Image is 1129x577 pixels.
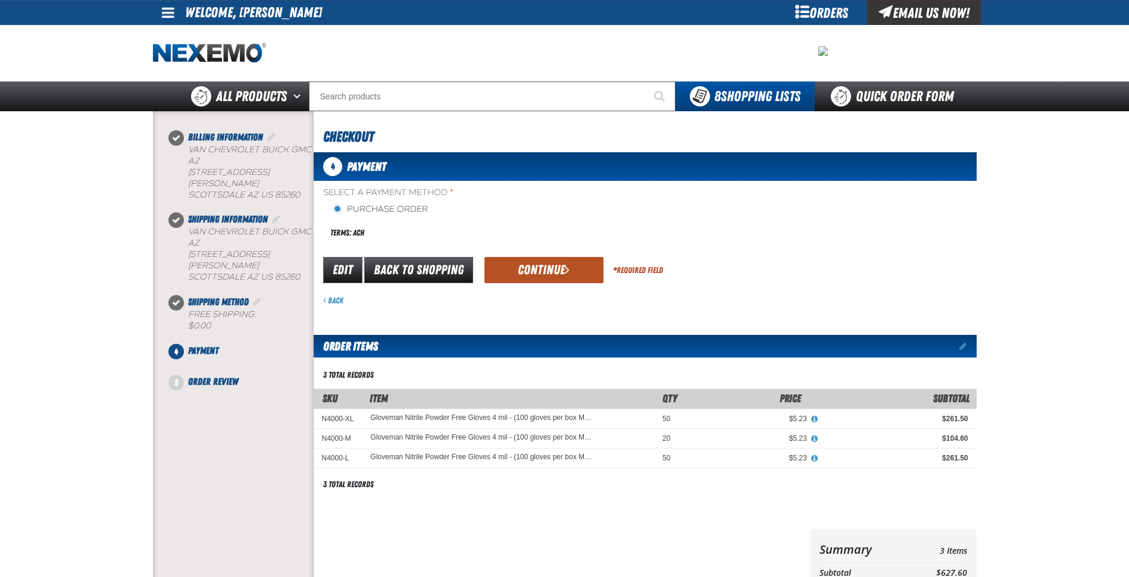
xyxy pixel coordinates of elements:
[662,434,670,443] span: 20
[261,272,273,282] span: US
[261,190,273,200] span: US
[188,376,238,387] span: Order Review
[314,428,362,448] td: N4000-M
[687,434,806,443] div: $5.23
[168,344,184,359] span: 4
[323,369,374,381] div: 3 total records
[714,88,721,105] strong: 8
[323,479,374,490] div: 3 total records
[824,434,968,443] div: $104.60
[153,43,266,64] a: Home
[176,212,314,294] li: Shipping Information. Step 2 of 5. Completed
[820,539,905,560] th: Summary
[314,335,378,358] h2: Order Items
[265,131,277,143] a: Edit Billing Information
[815,81,976,111] a: Quick Order Form
[168,375,184,390] span: 5
[780,392,801,404] span: Price
[247,272,258,282] span: AZ
[188,272,245,282] span: SCOTTSDALE
[687,414,806,424] div: $5.23
[314,409,362,428] td: N4000-XL
[188,309,314,332] div: Free Shipping:
[188,145,311,166] span: Van Chevrolet Buick GMC AZ
[807,414,822,425] button: View All Prices for Gloveman Nitrile Powder Free Gloves 4 mil - (100 gloves per box MIN 10 box or...
[188,131,263,143] span: Billing Information
[314,449,362,468] td: N4000-L
[188,321,211,331] strong: $0.00
[807,453,822,464] button: View All Prices for Gloveman Nitrile Powder Free Gloves 4 mil - (100 gloves per box MIN 10 box or...
[347,159,386,174] span: Payment
[216,86,287,107] span: All Products
[270,214,282,225] a: Edit Shipping Information
[323,392,337,404] a: SKU
[818,46,828,56] img: 8bea3d79dea9a6967ba044f15c6516f9.jpeg
[371,414,592,422] a: Gloveman Nitrile Powder Free Gloves 4 mil - (100 gloves per box MIN 10 box order) - XL
[275,190,300,200] bdo: 85260
[275,272,300,282] bdo: 85260
[188,214,268,225] span: Shipping Information
[333,204,428,215] label: Purchase Order
[176,344,314,375] li: Payment. Step 4 of 5. Not Completed
[807,434,822,444] button: View All Prices for Gloveman Nitrile Powder Free Gloves 4 mil - (100 gloves per box MIN 10 box or...
[167,130,314,389] nav: Checkout steps. Current step is Payment. Step 4 of 5
[714,88,800,105] span: Shopping Lists
[687,453,806,463] div: $5.23
[153,43,266,64] img: Nexemo logo
[188,167,270,189] span: [STREET_ADDRESS][PERSON_NAME]
[371,453,592,462] a: Gloveman Nitrile Powder Free Gloves 4 mil - (100 gloves per box MIN 10 box order) - L
[959,342,977,350] a: Edit items
[824,453,968,463] div: $261.50
[323,220,645,246] div: Terms: ACH
[323,187,645,199] span: Select a Payment Method
[370,392,388,404] span: Item
[662,454,670,462] span: 50
[188,190,245,200] span: SCOTTSDALE
[188,296,249,308] span: Shipping Method
[188,227,311,248] span: Van Chevrolet Buick GMC AZ
[323,157,342,176] span: 4
[251,296,263,308] a: Edit Shipping Method
[364,257,473,283] a: Back to Shopping
[176,375,314,389] li: Order Review. Step 5 of 5. Not Completed
[289,81,309,111] button: Open All Products pages
[824,414,968,424] div: $261.50
[662,415,670,423] span: 50
[613,265,663,276] div: Required Field
[646,81,675,111] button: Start Searching
[247,190,258,200] span: AZ
[323,296,343,305] a: Back
[371,434,592,442] a: Gloveman Nitrile Powder Free Gloves 4 mil - (100 gloves per box MIN 10 box order)- M
[333,204,342,214] input: Purchase Order
[675,81,815,111] button: You have 8 Shopping Lists. Open to view details
[484,257,603,283] button: Continue
[176,295,314,344] li: Shipping Method. Step 3 of 5. Completed
[933,392,969,404] span: Subtotal
[188,345,218,356] span: Payment
[323,257,362,283] a: Edit
[176,130,314,212] li: Billing Information. Step 1 of 5. Completed
[188,249,270,271] span: [STREET_ADDRESS][PERSON_NAME]
[323,128,374,145] span: Checkout
[662,392,677,404] span: Qty
[309,81,675,111] input: Search
[904,539,967,560] td: 3 Items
